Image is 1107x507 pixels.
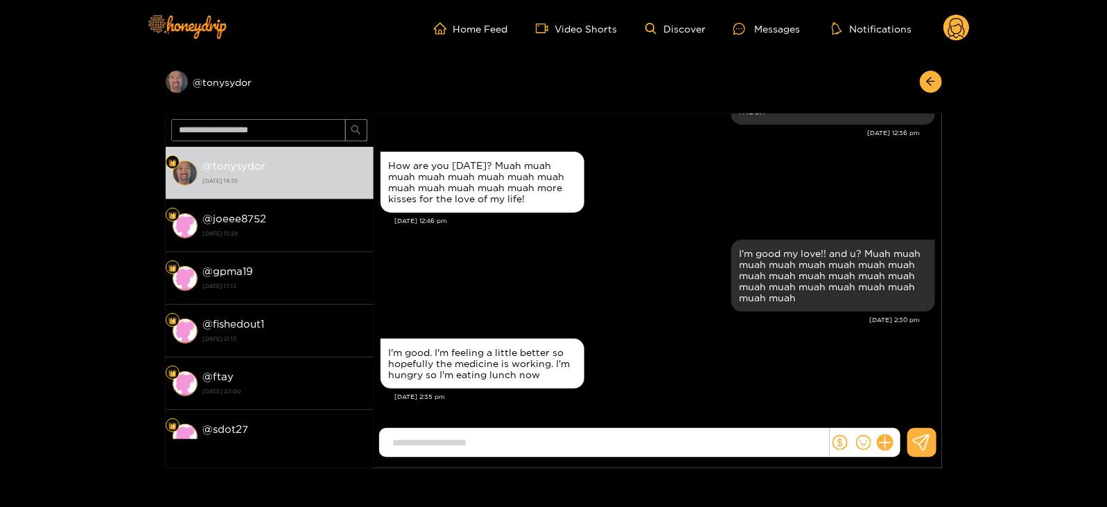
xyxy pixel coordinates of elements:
[203,423,249,435] strong: @ sdot27
[203,160,266,172] strong: @ tonysydor
[733,21,800,37] div: Messages
[434,22,508,35] a: Home Feed
[381,315,921,325] div: [DATE] 2:30 pm
[173,371,198,396] img: conversation
[856,435,871,450] span: smile
[830,432,851,453] button: dollar
[203,438,367,450] strong: [DATE] 09:30
[203,280,367,292] strong: [DATE] 17:13
[731,240,935,312] div: Sep. 19, 2:30 pm
[381,128,921,138] div: [DATE] 12:36 pm
[920,71,942,93] button: arrow-left
[536,22,555,35] span: video-camera
[203,332,367,345] strong: [DATE] 21:13
[168,264,177,272] img: Fan Level
[173,319,198,344] img: conversation
[168,211,177,220] img: Fan Level
[203,265,254,277] strong: @ gpma19
[166,71,374,93] div: @tonysydor
[168,317,177,325] img: Fan Level
[203,175,367,187] strong: [DATE] 14:35
[168,369,177,377] img: Fan Level
[645,23,706,35] a: Discover
[434,22,453,35] span: home
[173,161,198,186] img: conversation
[203,318,265,330] strong: @ fishedout1
[740,248,927,303] div: I'm good my love!! and u? Muah muah muah muah muah muah muah muah muah muah muah muah muah muah m...
[395,216,935,226] div: [DATE] 12:46 pm
[345,119,367,141] button: search
[381,152,584,213] div: Sep. 19, 12:46 pm
[828,21,916,35] button: Notifications
[168,422,177,430] img: Fan Level
[351,125,361,136] span: search
[173,213,198,238] img: conversation
[203,213,267,224] strong: @ joeee8752
[168,159,177,167] img: Fan Level
[173,266,198,291] img: conversation
[203,371,234,382] strong: @ ftay
[833,435,848,450] span: dollar
[389,160,576,204] div: How are you [DATE]? Muah muah muah muah muah muah muah muah muah muah muah muah muah more kisses ...
[203,227,367,240] strong: [DATE] 15:28
[395,392,935,402] div: [DATE] 2:35 pm
[536,22,618,35] a: Video Shorts
[925,76,936,88] span: arrow-left
[203,385,367,398] strong: [DATE] 03:00
[389,347,576,380] div: I'm good. I'm feeling a little better so hopefully the medicine is working. I'm hungry so I'm eat...
[381,339,584,389] div: Sep. 19, 2:35 pm
[173,424,198,449] img: conversation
